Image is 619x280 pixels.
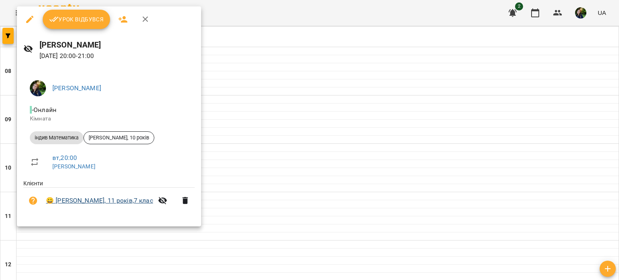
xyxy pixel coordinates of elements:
span: Урок відбувся [49,15,104,24]
h6: [PERSON_NAME] [39,39,195,51]
p: Кімната [30,115,188,123]
div: [PERSON_NAME], 10 років [83,131,154,144]
span: - Онлайн [30,106,58,114]
span: [PERSON_NAME], 10 років [84,134,154,141]
ul: Клієнти [23,179,195,217]
span: індив Математика [30,134,83,141]
a: вт , 20:00 [52,154,77,162]
img: 8d1dcb6868e5a1856202e452063752e6.jpg [30,80,46,96]
button: Урок відбувся [43,10,110,29]
a: 😀 [PERSON_NAME], 11 років,7 клас [46,196,153,205]
p: [DATE] 20:00 - 21:00 [39,51,195,61]
button: Візит ще не сплачено. Додати оплату? [23,191,43,210]
a: [PERSON_NAME] [52,84,101,92]
a: [PERSON_NAME] [52,163,96,170]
